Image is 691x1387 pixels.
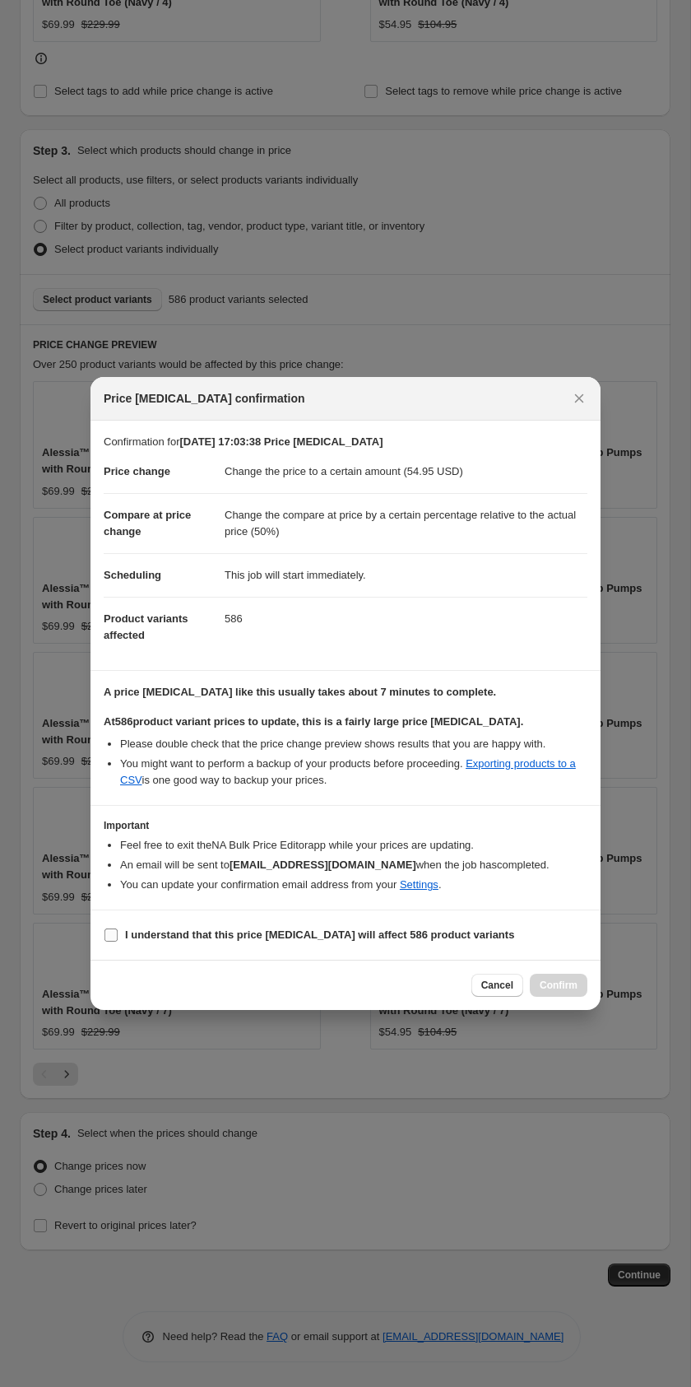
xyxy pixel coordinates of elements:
[120,837,587,854] li: Feel free to exit the NA Bulk Price Editor app while your prices are updating.
[104,715,523,728] b: At 586 product variant prices to update, this is a fairly large price [MEDICAL_DATA].
[225,450,587,493] dd: Change the price to a certain amount (54.95 USD)
[225,597,587,640] dd: 586
[120,756,587,789] li: You might want to perform a backup of your products before proceeding. is one good way to backup ...
[104,612,188,641] span: Product variants affected
[104,569,161,581] span: Scheduling
[225,493,587,553] dd: Change the compare at price by a certain percentage relative to the actual price (50%)
[104,390,305,407] span: Price [MEDICAL_DATA] confirmation
[120,757,576,786] a: Exporting products to a CSV
[104,434,587,450] p: Confirmation for
[225,553,587,597] dd: This job will start immediately.
[120,857,587,873] li: An email will be sent to when the job has completed .
[120,736,587,752] li: Please double check that the price change preview shows results that you are happy with.
[125,929,514,941] b: I understand that this price [MEDICAL_DATA] will affect 586 product variants
[104,686,496,698] b: A price [MEDICAL_DATA] like this usually takes about 7 minutes to complete.
[104,819,587,832] h3: Important
[120,877,587,893] li: You can update your confirmation email address from your .
[179,435,383,448] b: [DATE] 17:03:38 Price [MEDICAL_DATA]
[400,878,438,891] a: Settings
[104,509,191,538] span: Compare at price change
[104,465,170,477] span: Price change
[471,974,523,997] button: Cancel
[230,859,416,871] b: [EMAIL_ADDRESS][DOMAIN_NAME]
[481,979,513,992] span: Cancel
[568,387,591,410] button: Close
